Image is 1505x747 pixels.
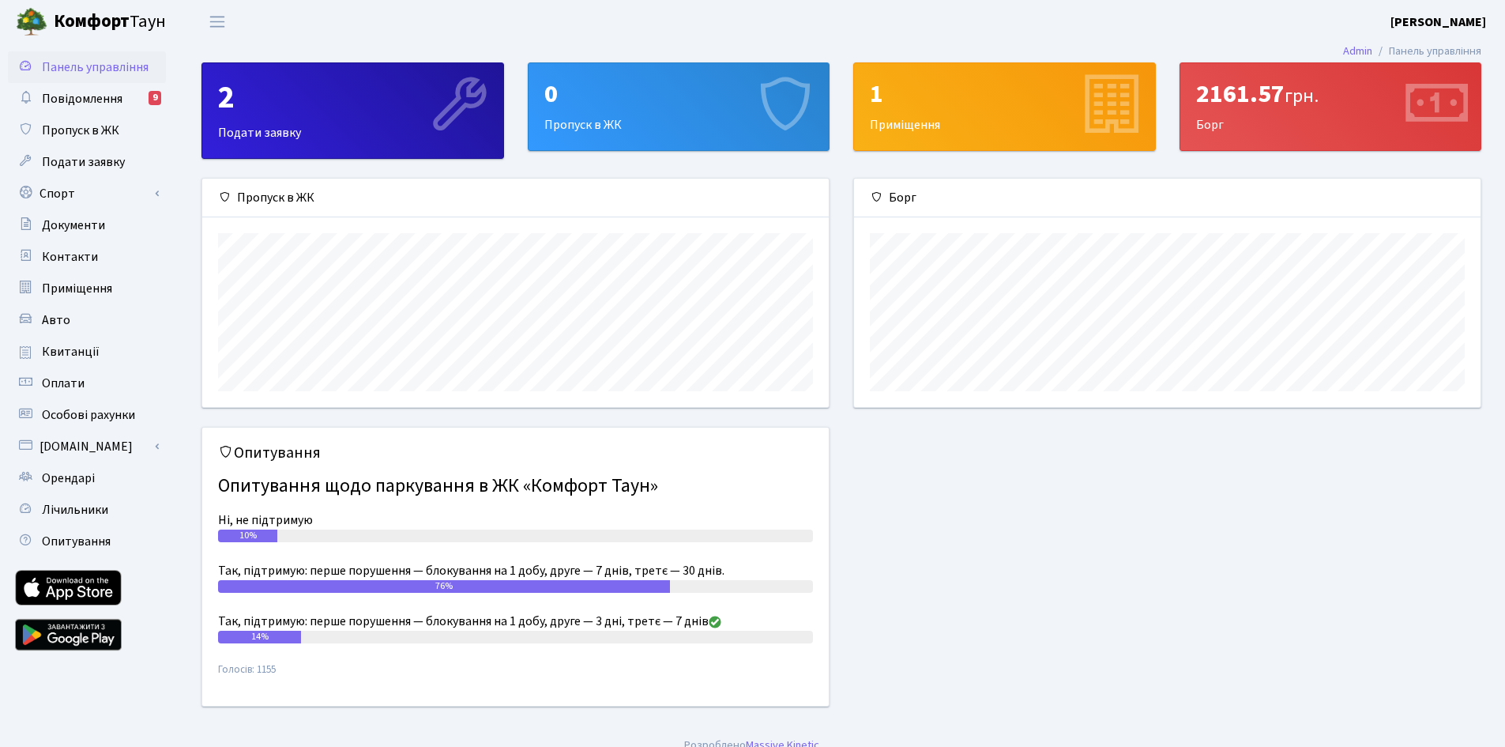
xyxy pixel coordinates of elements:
[42,375,85,392] span: Оплати
[529,63,830,150] div: Пропуск в ЖК
[8,146,166,178] a: Подати заявку
[202,63,503,158] div: Подати заявку
[1343,43,1372,59] a: Admin
[218,79,487,117] div: 2
[8,273,166,304] a: Приміщення
[218,511,813,530] div: Ні, не підтримую
[853,62,1156,151] a: 1Приміщення
[1319,35,1505,68] nav: breadcrumb
[42,311,70,329] span: Авто
[42,280,112,297] span: Приміщення
[42,217,105,234] span: Документи
[42,533,111,550] span: Опитування
[8,304,166,336] a: Авто
[218,662,813,690] small: Голосів: 1155
[8,462,166,494] a: Орендарі
[854,63,1155,150] div: Приміщення
[8,51,166,83] a: Панель управління
[42,90,122,108] span: Повідомлення
[54,9,166,36] span: Таун
[218,580,670,593] div: 76%
[1196,79,1465,109] div: 2161.57
[42,406,135,424] span: Особові рахунки
[8,336,166,368] a: Квитанції
[8,368,166,399] a: Оплати
[201,62,504,159] a: 2Подати заявку
[8,178,166,209] a: Спорт
[42,248,98,266] span: Контакти
[198,9,237,35] button: Переключити навігацію
[1390,13,1486,32] a: [PERSON_NAME]
[1285,82,1319,110] span: грн.
[544,79,814,109] div: 0
[42,501,108,519] span: Лічильники
[8,399,166,431] a: Особові рахунки
[8,83,166,115] a: Повідомлення9
[54,9,130,34] b: Комфорт
[1372,43,1481,60] li: Панель управління
[218,612,813,631] div: Так, підтримую: перше порушення — блокування на 1 добу, друге — 3 дні, третє — 7 днів
[149,91,161,105] div: 9
[42,343,100,360] span: Квитанції
[8,115,166,146] a: Пропуск в ЖК
[8,209,166,241] a: Документи
[8,494,166,526] a: Лічильники
[8,241,166,273] a: Контакти
[218,443,813,462] h5: Опитування
[42,122,119,139] span: Пропуск в ЖК
[1390,13,1486,31] b: [PERSON_NAME]
[218,530,277,542] div: 10%
[202,179,829,217] div: Пропуск в ЖК
[528,62,830,151] a: 0Пропуск в ЖК
[218,561,813,580] div: Так, підтримую: перше порушення — блокування на 1 добу, друге — 7 днів, третє — 30 днів.
[854,179,1481,217] div: Борг
[870,79,1139,109] div: 1
[42,153,125,171] span: Подати заявку
[16,6,47,38] img: logo.png
[42,470,95,487] span: Орендарі
[8,526,166,557] a: Опитування
[218,631,301,643] div: 14%
[1180,63,1481,150] div: Борг
[8,431,166,462] a: [DOMAIN_NAME]
[218,469,813,504] h4: Опитування щодо паркування в ЖК «Комфорт Таун»
[42,58,149,76] span: Панель управління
